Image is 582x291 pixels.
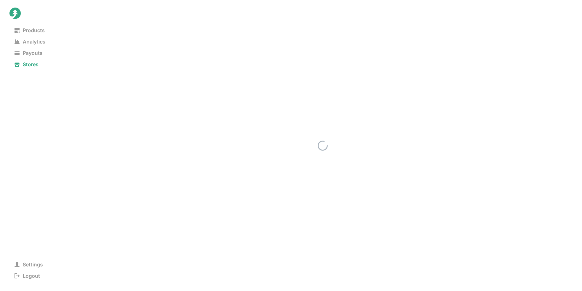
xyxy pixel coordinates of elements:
span: Analytics [9,37,50,46]
span: Stores [9,60,44,69]
span: Settings [9,260,48,269]
span: Products [9,26,50,35]
span: Payouts [9,49,48,57]
span: Logout [9,271,45,280]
